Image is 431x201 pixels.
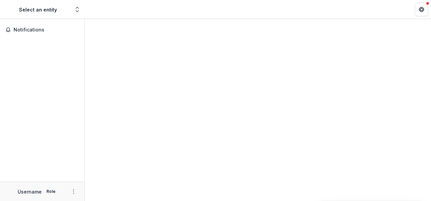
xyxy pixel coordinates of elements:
[3,24,82,35] button: Notifications
[19,6,57,13] div: Select an entity
[44,188,58,195] p: Role
[415,3,428,16] button: Get Help
[18,188,42,195] p: Username
[69,187,78,196] button: More
[14,27,79,33] span: Notifications
[73,3,82,16] button: Open entity switcher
